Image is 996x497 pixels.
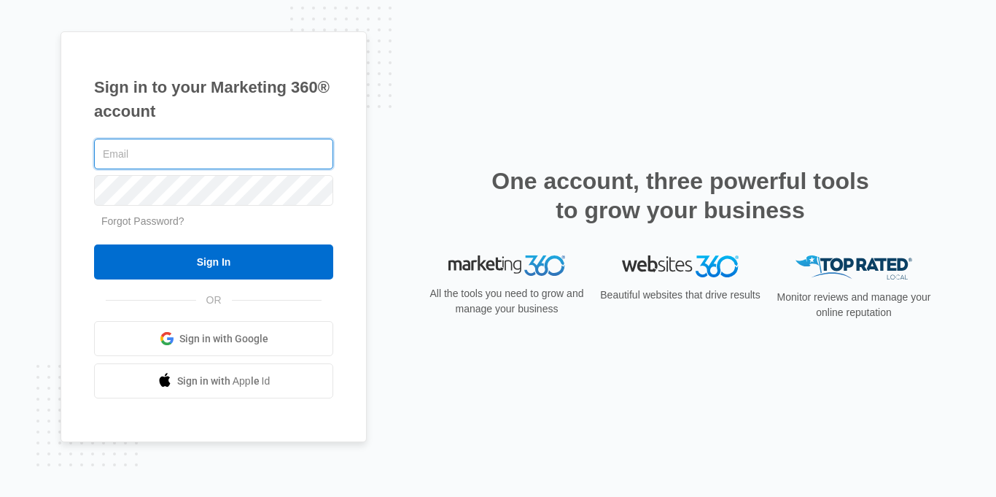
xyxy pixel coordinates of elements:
a: Forgot Password? [101,215,184,227]
img: Top Rated Local [795,255,912,280]
input: Sign In [94,244,333,280]
span: Sign in with Google [179,331,268,347]
a: Sign in with Apple Id [94,363,333,398]
p: All the tools you need to grow and manage your business [425,286,588,317]
a: Sign in with Google [94,321,333,356]
img: Marketing 360 [448,255,565,276]
p: Beautiful websites that drive results [599,288,762,303]
span: Sign in with Apple Id [177,374,271,389]
p: Monitor reviews and manage your online reputation [772,290,935,320]
input: Email [94,139,333,169]
span: OR [196,293,232,308]
h2: One account, three powerful tools to grow your business [487,166,874,225]
img: Websites 360 [622,255,739,277]
h1: Sign in to your Marketing 360® account [94,75,333,123]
